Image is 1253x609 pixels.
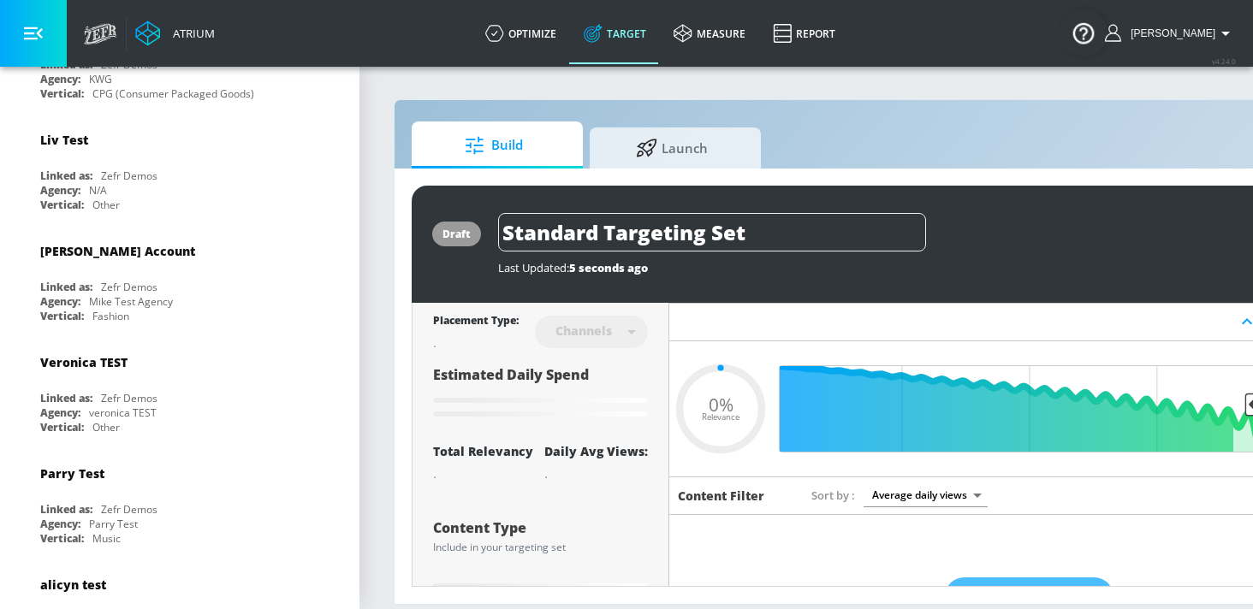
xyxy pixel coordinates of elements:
div: Linked as: [40,169,92,183]
div: [PERSON_NAME] Account [40,243,195,259]
div: Other [92,420,120,435]
span: Launch [607,127,737,169]
div: KWG [89,72,112,86]
span: login as: kacey.labar@zefr.com [1124,27,1215,39]
div: Linked as: [40,391,92,405]
div: Agency: [40,72,80,86]
div: Content Type [433,521,648,535]
div: Linked as: [40,502,92,517]
div: Atrium [166,26,215,41]
div: Parry Test [89,517,138,531]
div: Agency: [40,294,80,309]
div: Fashion [92,309,129,323]
span: 5 seconds ago [569,260,648,275]
span: Sort by [811,488,855,503]
div: Veronica TESTLinked as:Zefr DemosAgency:veronica TESTVertical:Other [27,341,332,439]
div: Linked as: [40,280,92,294]
a: Target [570,3,660,64]
div: Estimated Daily Spend [433,365,648,423]
div: Parry TestLinked as:Zefr DemosAgency:Parry TestVertical:Music [27,452,332,550]
div: Zefr Demos [101,169,157,183]
div: Vertical: [40,420,84,435]
div: Total Relevancy [433,443,533,459]
div: Veronica TEST [40,354,128,370]
div: Zefr Demos [101,280,157,294]
div: Last Updated: [498,260,1238,275]
div: Vertical: [40,86,84,101]
span: Relevance [702,413,739,422]
div: Liv TestLinked as:Zefr DemosAgency:N/AVertical:Other [27,119,332,216]
a: optimize [472,3,570,64]
span: v 4.24.0 [1212,56,1236,66]
div: Agency: [40,517,80,531]
button: [PERSON_NAME] [1105,23,1236,44]
span: Estimated Daily Spend [433,365,589,384]
div: Music [92,531,121,546]
div: Channels [547,323,621,338]
span: 0% [709,395,733,413]
div: [PERSON_NAME] AccountLinked as:Zefr DemosAgency:Mike Test AgencyVertical:Fashion [27,230,332,328]
h6: Content Filter [678,488,764,504]
div: Liv Test [40,132,88,148]
div: CPG (Consumer Packaged Goods) [92,86,254,101]
div: Average daily views [864,483,988,506]
div: alicyn test [40,576,106,593]
div: Agency: [40,405,80,420]
div: Zefr Demos [101,391,157,405]
div: veronica TEST [89,405,157,420]
div: Other [92,198,120,212]
a: Atrium [135,21,215,46]
div: Vertical: [40,309,84,323]
div: Placement Type: [433,313,519,331]
div: Vertical: [40,198,84,212]
div: N/A [89,183,107,198]
a: Report [759,3,849,64]
div: Daily Avg Views: [544,443,648,459]
div: Vertical: [40,531,84,546]
div: Parry Test [40,465,104,482]
button: Open Resource Center [1060,9,1108,56]
div: Zefr Demos [101,502,157,517]
div: Mike Test Agency [89,294,173,309]
span: Build [429,125,559,166]
div: draft [442,227,471,241]
div: Agency: [40,183,80,198]
a: measure [660,3,759,64]
div: Include in your targeting set [433,542,648,553]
